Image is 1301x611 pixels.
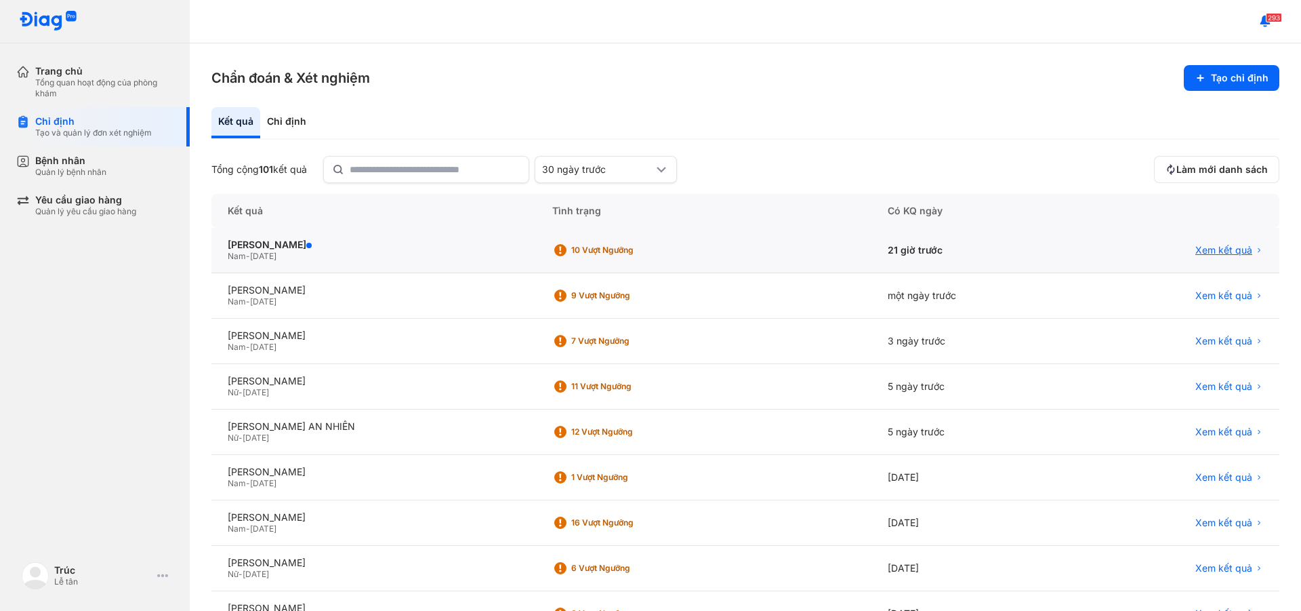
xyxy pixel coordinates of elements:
span: [DATE] [243,569,269,579]
span: Xem kết quả [1195,244,1252,256]
div: Tạo và quản lý đơn xét nghiệm [35,127,152,138]
div: [DATE] [871,546,1076,591]
span: Xem kết quả [1195,335,1252,347]
span: Nữ [228,387,239,397]
div: Tổng quan hoạt động của phòng khám [35,77,173,99]
button: Tạo chỉ định [1184,65,1279,91]
img: logo [22,562,49,589]
div: 5 ngày trước [871,364,1076,410]
div: 3 ngày trước [871,319,1076,364]
div: 21 giờ trước [871,228,1076,273]
div: Chỉ định [35,115,152,127]
div: Trúc [54,564,152,576]
div: Yêu cầu giao hàng [35,194,136,206]
span: [DATE] [250,524,276,534]
div: [DATE] [871,455,1076,500]
button: Làm mới danh sách [1154,156,1279,183]
span: - [246,296,250,307]
span: - [246,342,250,352]
div: [DATE] [871,500,1076,546]
span: [DATE] [250,251,276,261]
div: 7 Vượt ngưỡng [571,336,680,347]
div: 12 Vượt ngưỡng [571,427,680,437]
span: Nam [228,296,246,307]
div: Kết quả [211,194,536,228]
div: Có KQ ngày [871,194,1076,228]
span: Xem kết quả [1195,290,1252,302]
div: [PERSON_NAME] [228,239,520,251]
img: logo [19,11,77,32]
span: - [239,569,243,579]
div: 30 ngày trước [542,163,653,176]
div: Tổng cộng kết quả [211,163,307,176]
div: [PERSON_NAME] [228,557,520,569]
div: Quản lý bệnh nhân [35,167,106,178]
span: Làm mới danh sách [1176,163,1268,176]
div: [PERSON_NAME] [228,284,520,296]
div: Bệnh nhân [35,155,106,167]
div: Lễ tân [54,576,152,587]
div: một ngày trước [871,273,1076,319]
span: Nữ [228,433,239,443]
div: Tình trạng [536,194,871,228]
span: Xem kết quả [1195,517,1252,529]
div: 6 Vượt ngưỡng [571,563,680,574]
span: Xem kết quả [1195,426,1252,438]
span: Nam [228,251,246,261]
span: [DATE] [243,387,269,397]
span: [DATE] [250,478,276,488]
span: - [239,387,243,397]
span: Nam [228,478,246,488]
div: 5 ngày trước [871,410,1076,455]
span: [DATE] [250,342,276,352]
span: Xem kết quả [1195,562,1252,574]
div: [PERSON_NAME] AN NHIÊN [228,420,520,433]
span: - [246,478,250,488]
span: Xem kết quả [1195,471,1252,484]
div: [PERSON_NAME] [228,330,520,342]
span: [DATE] [243,433,269,443]
div: 1 Vượt ngưỡng [571,472,680,483]
div: 9 Vượt ngưỡng [571,290,680,301]
span: - [239,433,243,443]
div: 16 Vượt ngưỡng [571,517,680,528]
div: [PERSON_NAME] [228,466,520,478]
span: Nam [228,524,246,534]
div: 10 Vượt ngưỡng [571,245,680,256]
div: Chỉ định [260,107,313,138]
h3: Chẩn đoán & Xét nghiệm [211,68,370,87]
div: 11 Vượt ngưỡng [571,381,680,392]
span: [DATE] [250,296,276,307]
div: [PERSON_NAME] [228,511,520,524]
span: - [246,524,250,534]
span: 293 [1266,13,1282,22]
span: - [246,251,250,261]
span: Xem kết quả [1195,380,1252,393]
div: [PERSON_NAME] [228,375,520,387]
div: Kết quả [211,107,260,138]
div: Quản lý yêu cầu giao hàng [35,206,136,217]
span: 101 [259,163,273,175]
div: Trang chủ [35,65,173,77]
span: Nam [228,342,246,352]
span: Nữ [228,569,239,579]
